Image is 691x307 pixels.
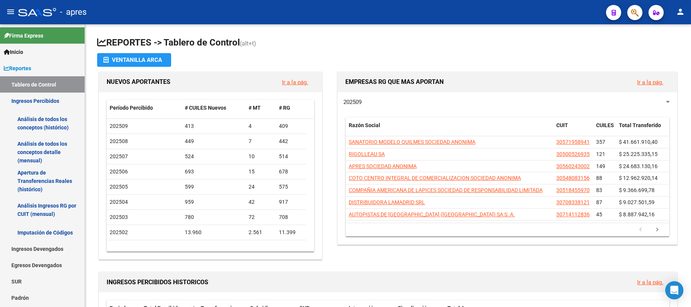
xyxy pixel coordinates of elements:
[4,31,43,40] span: Firma Express
[619,187,655,193] span: $ 9.366.699,78
[182,100,246,116] datatable-header-cell: # CUILES Nuevos
[676,7,685,16] mat-icon: person
[619,175,658,181] span: $ 12.962.920,14
[282,79,308,86] a: Ir a la pág.
[619,139,658,145] span: $ 41.661.910,40
[107,279,208,286] span: INGRESOS PERCIBIDOS HISTORICOS
[349,187,543,193] span: COMPAÑIA AMERICANA DE LAPICES SOCIEDAD DE RESPONSABILIDAD LIMITADA
[246,100,276,116] datatable-header-cell: # MT
[619,199,655,205] span: $ 9.027.501,59
[556,175,590,181] span: 30548083156
[249,122,273,131] div: 4
[349,199,425,205] span: DISTRIBUIDORA LAMADRID SRL
[349,139,475,145] span: SANATORIO MODELO QUILMES SOCIEDAD ANONIMA
[349,211,515,217] span: AUTOPISTAS DE [GEOGRAPHIC_DATA] ([GEOGRAPHIC_DATA]) SA S. A.
[556,151,590,157] span: 30500526935
[249,137,273,146] div: 7
[279,228,303,237] div: 11.399
[556,139,590,145] span: 30571958941
[185,137,242,146] div: 449
[665,281,683,299] div: Open Intercom Messenger
[619,122,661,128] span: Total Transferido
[276,75,314,89] button: Ir a la pág.
[556,163,590,169] span: 30560243002
[596,187,602,193] span: 83
[596,139,605,145] span: 357
[349,175,521,181] span: COTO CENTRO INTEGRAL DE COMERCIALIZACION SOCIEDAD ANONIMA
[107,100,182,116] datatable-header-cell: Período Percibido
[185,228,242,237] div: 13.960
[185,213,242,222] div: 780
[345,78,444,85] span: EMPRESAS RG QUE MAS APORTAN
[631,275,669,289] button: Ir a la pág.
[249,228,273,237] div: 2.561
[4,64,31,72] span: Reportes
[631,75,669,89] button: Ir a la pág.
[249,152,273,161] div: 10
[107,78,170,85] span: NUEVOS APORTANTES
[556,122,568,128] span: CUIT
[633,226,648,234] a: go to previous page
[637,279,663,286] a: Ir a la pág.
[349,151,385,157] span: RIGOLLEAU SA
[349,122,380,128] span: Razón Social
[616,117,669,142] datatable-header-cell: Total Transferido
[279,137,303,146] div: 442
[596,122,614,128] span: CUILES
[593,117,616,142] datatable-header-cell: CUILES
[110,214,128,220] span: 202503
[6,7,15,16] mat-icon: menu
[279,183,303,191] div: 575
[343,99,362,105] span: 202509
[619,211,655,217] span: $ 8.887.942,16
[619,151,658,157] span: $ 25.225.335,15
[346,117,553,142] datatable-header-cell: Razón Social
[249,213,273,222] div: 72
[279,122,303,131] div: 409
[249,183,273,191] div: 24
[110,105,153,111] span: Período Percibido
[110,123,128,129] span: 202509
[185,183,242,191] div: 599
[110,199,128,205] span: 202504
[556,187,590,193] span: 30518455970
[276,100,306,116] datatable-header-cell: # RG
[279,167,303,176] div: 678
[185,167,242,176] div: 693
[103,53,165,67] div: Ventanilla ARCA
[249,105,261,111] span: # MT
[279,198,303,206] div: 917
[97,36,679,50] h1: REPORTES -> Tablero de Control
[596,211,602,217] span: 45
[279,152,303,161] div: 514
[556,211,590,217] span: 30714112836
[110,138,128,144] span: 202508
[596,199,602,205] span: 87
[596,151,605,157] span: 121
[185,105,226,111] span: # CUILES Nuevos
[185,152,242,161] div: 524
[279,105,290,111] span: # RG
[650,226,664,234] a: go to next page
[249,167,273,176] div: 15
[4,48,23,56] span: Inicio
[185,198,242,206] div: 959
[110,168,128,175] span: 202506
[110,229,128,235] span: 202502
[60,4,87,20] span: - apres
[556,199,590,205] span: 30708338121
[110,153,128,159] span: 202507
[619,163,658,169] span: $ 24.683.130,16
[596,163,605,169] span: 149
[185,122,242,131] div: 413
[349,163,417,169] span: APRES SOCIEDAD ANONIMA
[97,53,171,67] button: Ventanilla ARCA
[596,175,602,181] span: 88
[249,198,273,206] div: 42
[240,40,256,47] span: (alt+t)
[279,213,303,222] div: 708
[637,79,663,86] a: Ir a la pág.
[553,117,593,142] datatable-header-cell: CUIT
[110,184,128,190] span: 202505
